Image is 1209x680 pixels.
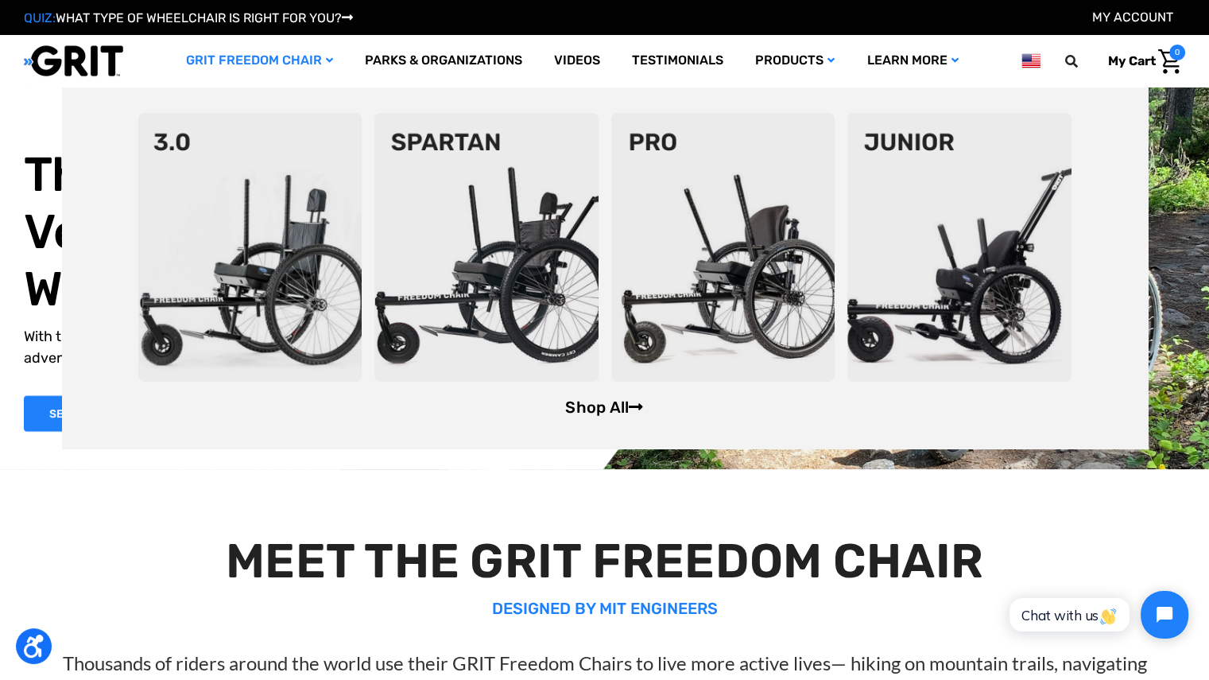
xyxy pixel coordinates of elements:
[992,577,1202,652] iframe: Tidio Chat
[1158,49,1181,74] img: Cart
[565,398,643,417] a: Shop All
[24,395,143,431] a: Shop Now
[851,35,974,87] a: Learn More
[611,113,835,382] img: pro-chair.png
[24,146,585,317] h1: The World's Most Versatile All-Terrain Wheelchair
[616,35,739,87] a: Testimonials
[538,35,616,87] a: Videos
[1096,45,1185,78] a: Cart with 0 items
[1021,51,1040,71] img: us.png
[374,113,599,382] img: spartan2.png
[24,10,353,25] a: QUIZ:WHAT TYPE OF WHEELCHAIR IS RIGHT FOR YOU?
[349,35,538,87] a: Parks & Organizations
[1092,10,1173,25] a: Account
[30,596,1179,620] p: DESIGNED BY MIT ENGINEERS
[1169,45,1185,60] span: 0
[24,325,585,368] p: With the GRIT Freedom Chair, explore the outdoors, get daily exercise, and go on adventures with ...
[1108,53,1156,68] span: My Cart
[739,35,851,87] a: Products
[138,113,362,382] img: 3point0.png
[24,45,123,77] img: GRIT All-Terrain Wheelchair and Mobility Equipment
[170,35,349,87] a: GRIT Freedom Chair
[24,10,56,25] span: QUIZ:
[847,113,1071,382] img: junior-chair.png
[30,533,1179,590] h2: MEET THE GRIT FREEDOM CHAIR
[263,65,349,80] span: Phone Number
[1072,45,1096,78] input: Search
